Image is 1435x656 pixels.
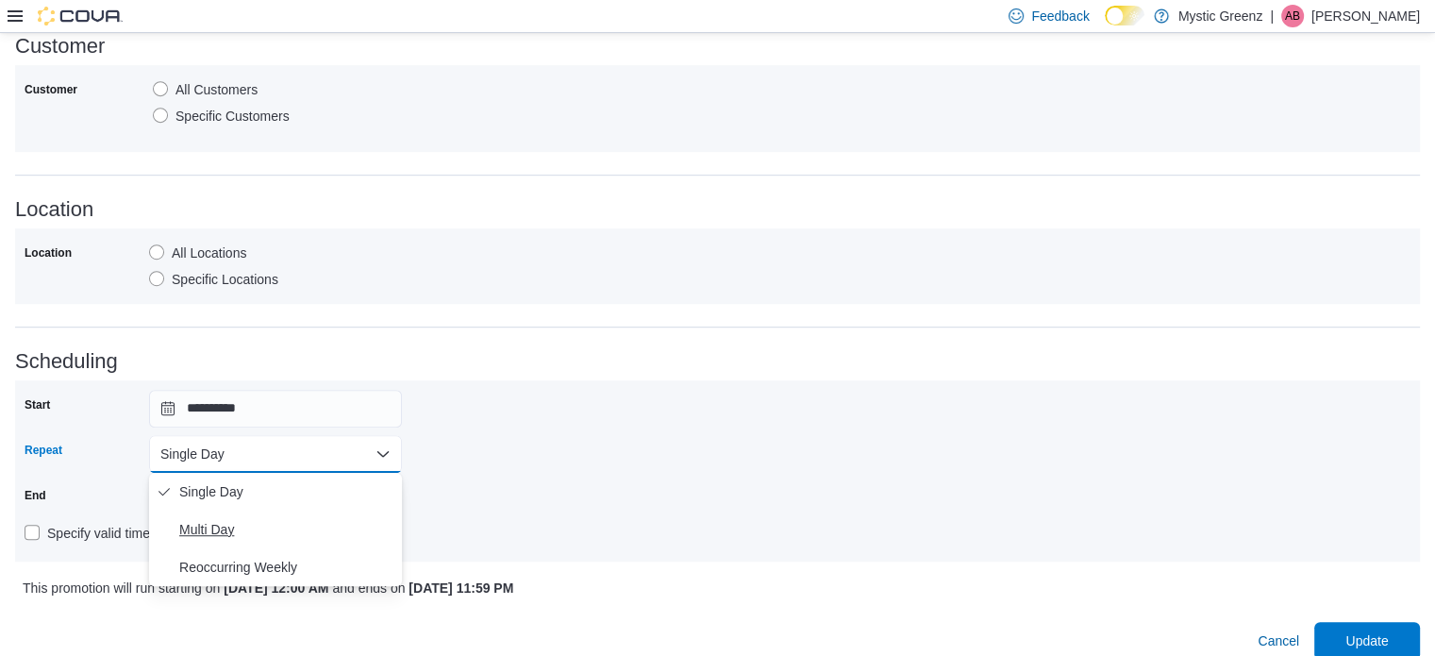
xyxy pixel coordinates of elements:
[25,245,72,261] label: Location
[1311,5,1420,27] p: [PERSON_NAME]
[15,35,1420,58] h3: Customer
[1031,7,1089,25] span: Feedback
[1281,5,1304,27] div: Angela Brown
[1105,6,1144,25] input: Dark Mode
[149,242,246,264] label: All Locations
[149,268,278,291] label: Specific Locations
[149,435,402,473] button: Single Day
[1258,631,1299,650] span: Cancel
[1105,25,1106,26] span: Dark Mode
[1270,5,1274,27] p: |
[409,580,513,596] b: [DATE] 11:59 PM
[179,480,394,503] span: Single Day
[1178,5,1262,27] p: Mystic Greenz
[224,580,328,596] b: [DATE] 12:00 AM
[25,82,77,97] label: Customer
[15,350,1420,373] h3: Scheduling
[38,7,123,25] img: Cova
[23,577,1065,599] p: This promotion will run starting on and ends on
[153,78,258,101] label: All Customers
[179,556,394,579] span: Reoccurring Weekly
[25,488,46,503] label: End
[25,443,62,458] label: Repeat
[25,397,50,412] label: Start
[179,518,394,541] span: Multi Day
[149,390,402,428] input: Press the down key to open a popover containing a calendar.
[1285,5,1300,27] span: AB
[153,105,290,127] label: Specific Customers
[1345,631,1388,650] span: Update
[149,473,402,586] div: Select listbox
[25,522,274,545] label: Specify valid time window for each day
[15,198,1420,221] h3: Location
